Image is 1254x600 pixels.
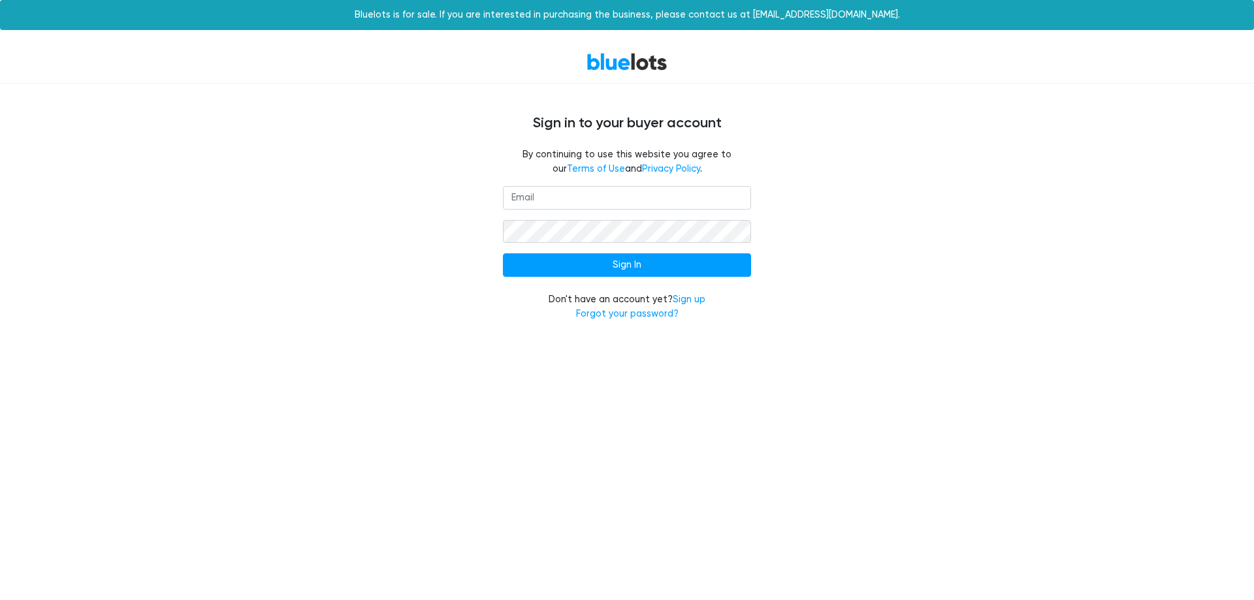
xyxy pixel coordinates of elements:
[642,163,700,174] a: Privacy Policy
[235,115,1019,132] h4: Sign in to your buyer account
[576,308,679,319] a: Forgot your password?
[503,253,751,277] input: Sign In
[587,52,667,71] a: BlueLots
[673,294,705,305] a: Sign up
[503,292,751,321] div: Don't have an account yet?
[567,163,625,174] a: Terms of Use
[503,148,751,176] fieldset: By continuing to use this website you agree to our and .
[503,186,751,210] input: Email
